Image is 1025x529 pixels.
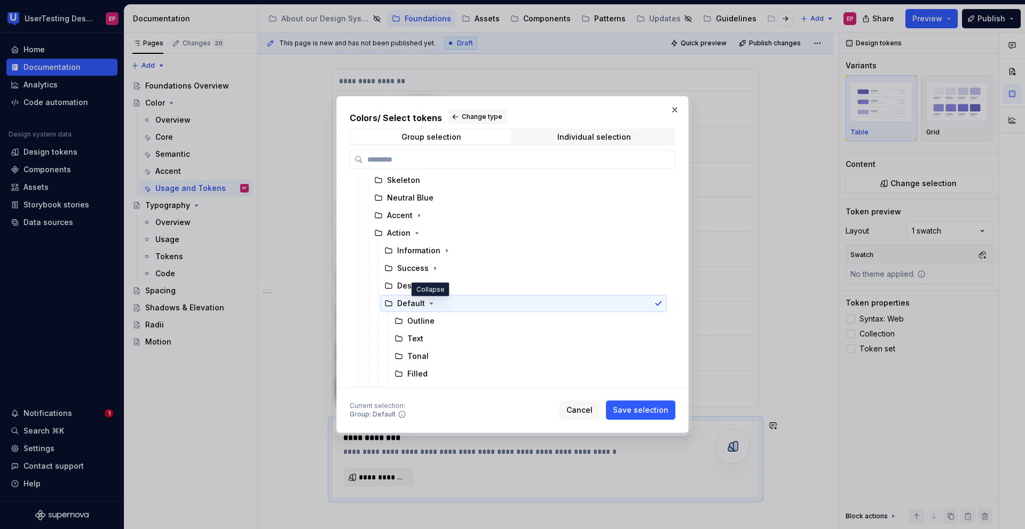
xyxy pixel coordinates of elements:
[448,109,507,124] button: Change type
[407,333,423,344] div: Text
[412,283,450,296] div: Collapse
[397,263,429,274] div: Success
[397,280,440,291] div: Destructive
[407,368,428,379] div: Filled
[387,228,411,238] div: Action
[407,316,435,326] div: Outline
[387,210,413,221] div: Accent
[397,386,433,397] div: Feedback
[397,298,425,309] div: Default
[387,175,420,186] div: Skeleton
[350,402,406,410] div: Current selection :
[350,410,396,419] div: Group: Default
[566,405,593,415] span: Cancel
[407,351,429,362] div: Tonal
[350,109,675,124] h2: Colors / Select tokens
[401,133,461,141] div: Group selection
[387,193,433,203] div: Neutral Blue
[559,400,600,420] button: Cancel
[462,113,502,121] span: Change type
[557,133,631,141] div: Individual selection
[613,405,668,415] span: Save selection
[606,400,675,420] button: Save selection
[397,245,440,256] div: Information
